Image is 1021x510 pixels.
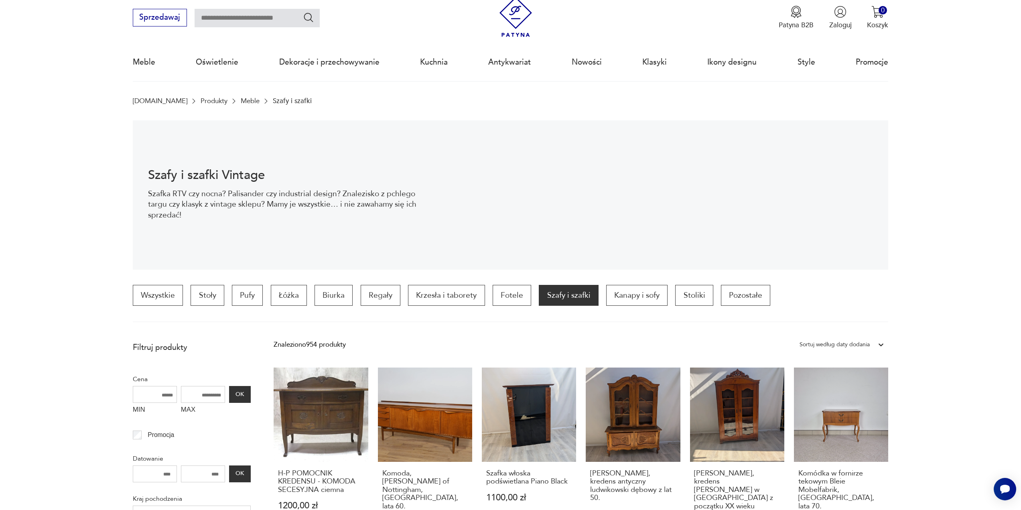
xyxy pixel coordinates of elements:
[133,285,183,306] a: Wszystkie
[273,97,312,105] p: Szafy i szafki
[133,15,187,21] a: Sprzedawaj
[133,374,251,384] p: Cena
[229,465,251,482] button: OK
[856,44,888,81] a: Promocje
[834,6,846,18] img: Ikonka użytkownika
[486,469,572,486] h3: Szafka włoska podświetlana Piano Black
[133,403,177,418] label: MIN
[279,44,380,81] a: Dekoracje i przechowywanie
[572,44,602,81] a: Nowości
[278,502,364,510] p: 1200,00 zł
[779,6,814,30] button: Patyna B2B
[675,285,713,306] a: Stoliki
[707,44,757,81] a: Ikony designu
[420,44,448,81] a: Kuchnia
[800,339,870,350] div: Sortuj według daty dodania
[867,6,888,30] button: 0Koszyk
[196,44,238,81] a: Oświetlenie
[488,44,531,81] a: Antykwariat
[148,189,420,220] p: Szafka RTV czy nocna? Palisander czy industrial design? Znalezisko z pchlego targu czy klasyk z v...
[590,469,676,502] h3: [PERSON_NAME], kredens antyczny ludwikowski dębowy z lat 50.
[779,20,814,30] p: Patyna B2B
[133,453,251,464] p: Datowanie
[829,6,852,30] button: Zaloguj
[315,285,353,306] a: Biurka
[408,285,485,306] a: Krzesła i taborety
[779,6,814,30] a: Ikona medaluPatyna B2B
[994,478,1016,500] iframe: Smartsupp widget button
[790,6,802,18] img: Ikona medalu
[867,20,888,30] p: Koszyk
[493,285,531,306] a: Fotele
[361,285,400,306] a: Regały
[148,169,420,181] h1: Szafy i szafki Vintage
[798,44,815,81] a: Style
[133,342,251,353] p: Filtruj produkty
[133,494,251,504] p: Kraj pochodzenia
[133,97,187,105] a: [DOMAIN_NAME]
[879,6,887,14] div: 0
[486,494,572,502] p: 1100,00 zł
[539,285,598,306] a: Szafy i szafki
[191,285,224,306] a: Stoły
[829,20,852,30] p: Zaloguj
[241,97,260,105] a: Meble
[201,97,227,105] a: Produkty
[606,285,668,306] a: Kanapy i sofy
[232,285,263,306] a: Pufy
[271,285,307,306] a: Łóżka
[871,6,884,18] img: Ikona koszyka
[133,44,155,81] a: Meble
[278,469,364,494] h3: H-P POMOCNIK KREDENSU - KOMODA SECESYJNA ciemna
[642,44,667,81] a: Klasyki
[229,386,251,403] button: OK
[181,403,225,418] label: MAX
[148,430,174,440] p: Promocja
[303,12,315,23] button: Szukaj
[274,339,346,350] div: Znaleziono 954 produkty
[721,285,770,306] a: Pozostałe
[133,9,187,26] button: Sprzedawaj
